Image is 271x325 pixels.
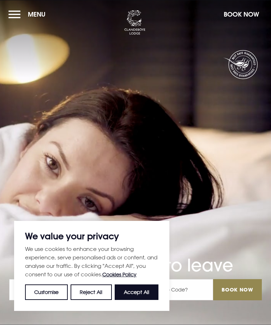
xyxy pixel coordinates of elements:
span: Stay [9,246,262,252]
input: Book Now [213,279,262,300]
button: Accept All [115,284,158,300]
p: We use cookies to enhance your browsing experience, serve personalised ads or content, and analys... [25,245,158,279]
input: Have A Promo Code? [129,279,213,300]
h1: You won't want to leave [9,225,262,276]
button: Customise [25,284,68,300]
div: We value your privacy [14,221,169,311]
button: Menu [8,7,49,22]
img: Clandeboye Lodge [124,10,145,35]
span: Check In [9,279,69,300]
button: Reject All [71,284,112,300]
button: Book Now [220,7,263,22]
p: We value your privacy [25,232,158,240]
span: Menu [28,10,46,18]
a: Cookies Policy [102,271,137,277]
